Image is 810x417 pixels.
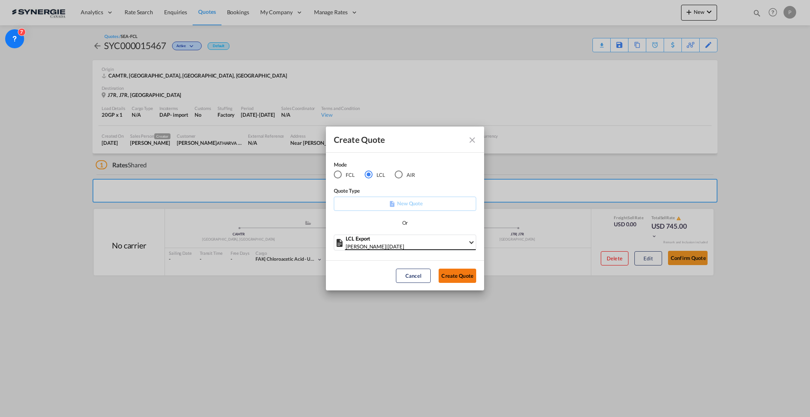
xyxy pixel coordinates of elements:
[334,197,476,211] div: New Quote
[326,127,484,291] md-dialog: Create QuoteModeFCL LCLAIR ...
[334,161,425,171] div: Mode
[464,132,479,146] button: Close dialog
[334,135,462,144] div: Create Quote
[346,243,386,250] span: [PERSON_NAME]
[365,171,385,179] md-radio-button: LCL
[346,243,468,250] div: |
[337,199,473,207] p: New Quote
[334,187,476,197] div: Quote Type
[439,269,476,283] button: Create Quote
[396,269,431,283] button: Cancel
[388,243,404,250] span: [DATE]
[467,135,477,145] md-icon: Close dialog
[334,235,476,250] md-select: Select template: LCL Export Pablo Gomez Saldarriaga | 17 Jul 2024
[402,219,408,227] div: Or
[334,171,355,179] md-radio-button: FCL
[395,171,415,179] md-radio-button: AIR
[346,235,468,243] div: LCL Export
